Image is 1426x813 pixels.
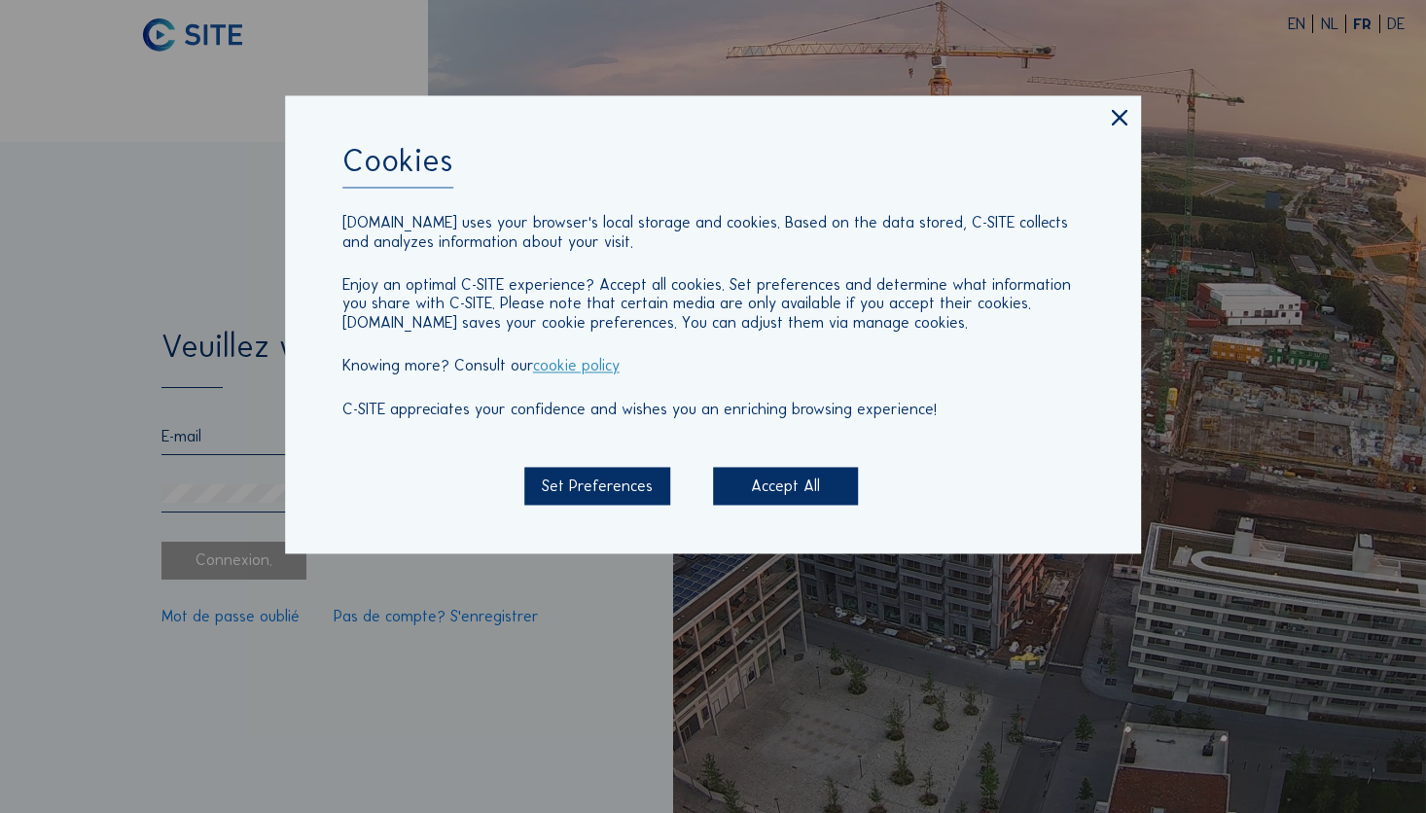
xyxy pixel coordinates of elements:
p: [DOMAIN_NAME] uses your browser's local storage and cookies. Based on the data stored, C-SITE col... [342,214,1084,252]
a: cookie policy [533,357,620,375]
div: Cookies [342,145,1084,189]
p: Knowing more? Consult our [342,357,1084,375]
div: Set Preferences [525,467,671,505]
p: C-SITE appreciates your confidence and wishes you an enriching browsing experience! [342,400,1084,418]
p: Enjoy an optimal C-SITE experience? Accept all cookies. Set preferences and determine what inform... [342,275,1084,332]
div: Accept All [713,467,859,505]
